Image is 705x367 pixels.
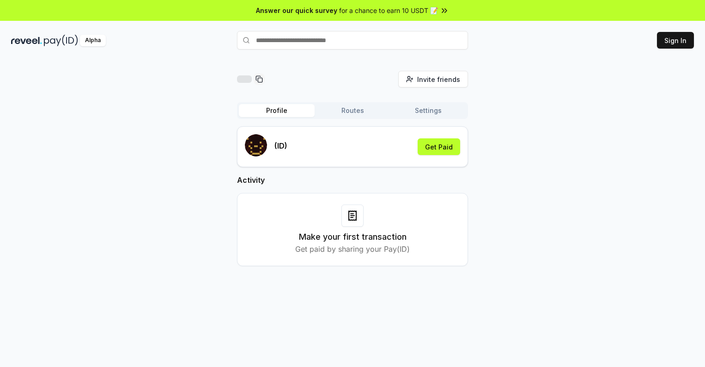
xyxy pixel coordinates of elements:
h3: Make your first transaction [299,230,407,243]
span: Answer our quick survey [256,6,337,15]
span: Invite friends [417,75,460,84]
button: Sign In [657,32,694,49]
img: pay_id [44,35,78,46]
div: Alpha [80,35,106,46]
button: Profile [239,104,315,117]
p: Get paid by sharing your Pay(ID) [295,243,410,255]
img: reveel_dark [11,35,42,46]
button: Settings [390,104,466,117]
h2: Activity [237,174,468,186]
button: Routes [315,104,390,117]
button: Get Paid [418,138,460,155]
button: Invite friends [398,71,468,87]
span: for a chance to earn 10 USDT 📝 [339,6,438,15]
p: (ID) [274,140,287,151]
